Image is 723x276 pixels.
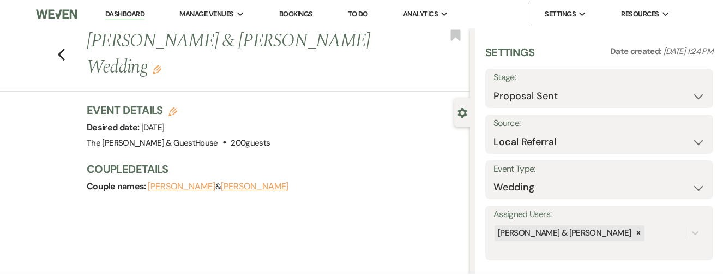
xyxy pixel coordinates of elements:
span: Couple names: [87,181,148,192]
img: Weven Logo [36,3,77,26]
h1: [PERSON_NAME] & [PERSON_NAME] Wedding [87,28,389,80]
button: [PERSON_NAME] [221,182,288,191]
button: Edit [153,64,161,74]
a: Bookings [279,9,313,19]
a: Dashboard [105,9,144,20]
span: [DATE] [141,122,164,133]
div: [PERSON_NAME] & [PERSON_NAME] [495,225,632,241]
span: Date created: [610,46,664,57]
a: To Do [348,9,368,19]
span: Resources [621,9,659,20]
span: The [PERSON_NAME] & GuestHouse [87,137,218,148]
span: Settings [545,9,576,20]
span: [DATE] 1:24 PM [664,46,713,57]
span: Manage Venues [179,9,233,20]
h3: Couple Details [87,161,459,177]
label: Stage: [493,70,705,86]
button: Close lead details [457,107,467,117]
label: Assigned Users: [493,207,705,223]
span: Analytics [403,9,438,20]
label: Source: [493,116,705,131]
span: & [148,181,288,192]
span: Desired date: [87,122,141,133]
button: [PERSON_NAME] [148,182,215,191]
span: 200 guests [231,137,270,148]
label: Event Type: [493,161,705,177]
h3: Settings [485,45,535,69]
h3: Event Details [87,103,270,118]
